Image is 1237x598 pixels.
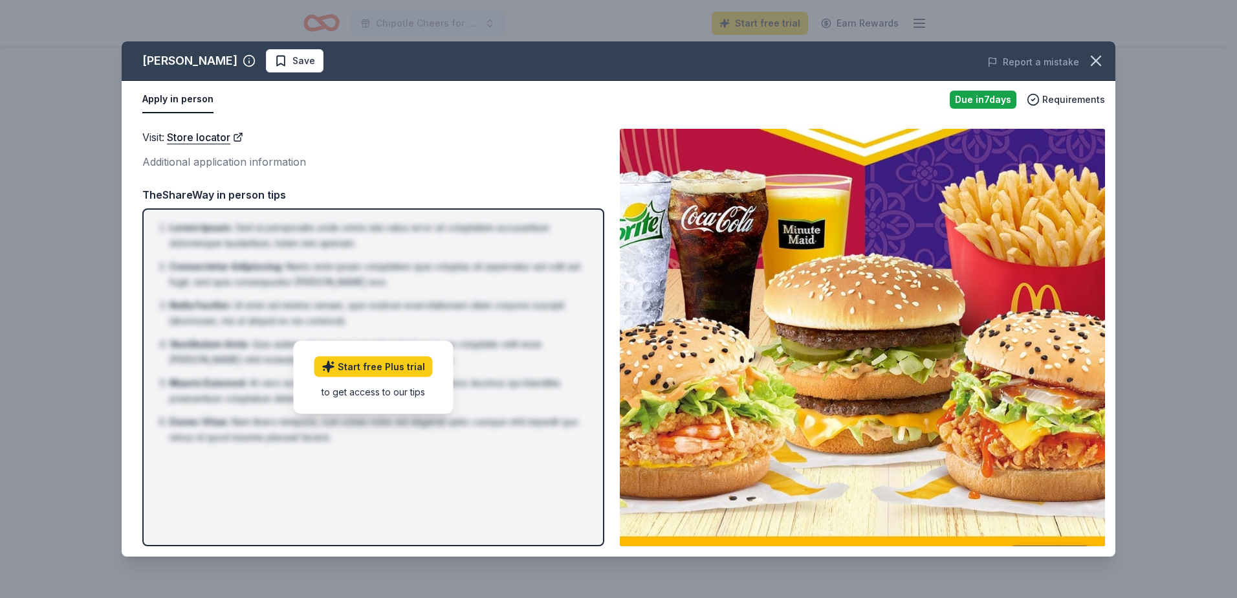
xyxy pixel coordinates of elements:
img: Image for McDonald's [620,129,1105,546]
button: Requirements [1027,92,1105,107]
span: Donec Vitae : [170,416,229,427]
div: Visit : [142,129,604,146]
div: [PERSON_NAME] [142,50,237,71]
a: Start free Plus trial [314,357,433,377]
button: Apply in person [142,86,213,113]
a: Store locator [167,129,243,146]
span: Save [292,53,315,69]
div: Additional application information [142,153,604,170]
button: Report a mistake [987,54,1079,70]
div: to get access to our tips [314,385,433,399]
span: Vestibulum Ante : [170,338,250,349]
span: Mauris Euismod : [170,377,247,388]
span: Requirements [1042,92,1105,107]
div: TheShareWay in person tips [142,186,604,203]
span: Lorem Ipsum : [170,222,233,233]
span: Nulla Facilisi : [170,300,231,311]
li: Ut enim ad minima veniam, quis nostrum exercitationem ullam corporis suscipit laboriosam, nisi ut... [170,298,585,329]
span: Consectetur Adipiscing : [170,261,283,272]
div: Due in 7 days [950,91,1016,109]
li: Nam libero tempore, cum soluta nobis est eligendi optio cumque nihil impedit quo minus id quod ma... [170,414,585,445]
button: Save [266,49,323,72]
li: At vero eos et accusamus et iusto odio dignissimos ducimus qui blanditiis praesentium voluptatum ... [170,375,585,406]
li: Quis autem vel eum iure reprehenderit qui in ea voluptate velit esse [PERSON_NAME] nihil molestia... [170,337,585,368]
li: Nemo enim ipsam voluptatem quia voluptas sit aspernatur aut odit aut fugit, sed quia consequuntur... [170,259,585,290]
li: Sed ut perspiciatis unde omnis iste natus error sit voluptatem accusantium doloremque laudantium,... [170,220,585,251]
